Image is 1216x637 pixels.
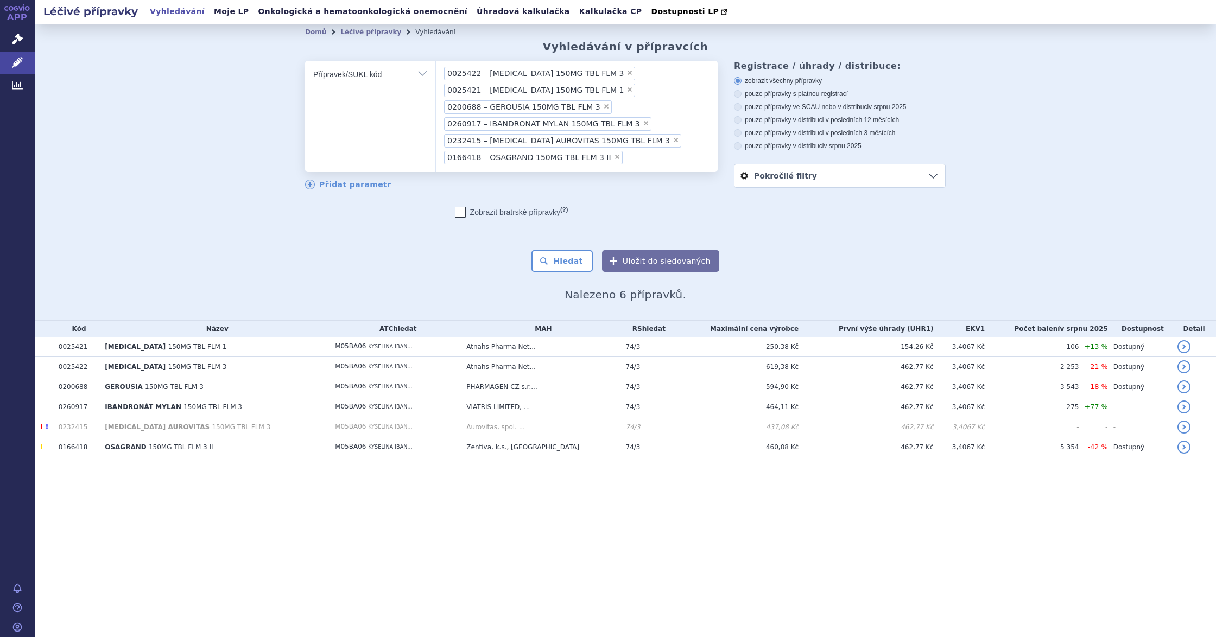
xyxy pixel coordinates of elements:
td: 462,77 Kč [799,377,933,397]
span: 0200688 – GEROUSIA 150MG TBL FLM 3 [447,103,600,111]
a: detail [1177,421,1190,434]
td: 464,11 Kč [672,397,799,417]
span: KYSELINA IBAN... [368,384,412,390]
th: MAH [461,321,620,337]
span: 74/3 [626,363,641,371]
a: detail [1177,360,1190,373]
span: Dostupnosti LP [651,7,719,16]
h3: Registrace / úhrady / distribuce: [734,61,946,71]
span: +77 % [1084,403,1107,411]
td: 5 354 [985,437,1079,457]
span: [MEDICAL_DATA] [105,343,166,351]
th: Maximální cena výrobce [672,321,799,337]
td: 619,38 Kč [672,356,799,377]
a: Léčivé přípravky [340,28,401,36]
td: Dostupný [1108,377,1172,397]
td: 3,4067 Kč [933,356,985,377]
td: 3,4067 Kč [933,397,985,417]
span: 0025422 – BONVIVA 150MG TBL FLM 3 [447,69,624,77]
td: 0025422 [53,356,99,377]
td: 154,26 Kč [799,337,933,357]
td: 3 543 [985,377,1079,397]
span: 74/3 [626,403,641,411]
th: EKV1 [933,321,985,337]
span: M05BA06 [335,443,366,450]
td: 3,4067 Kč [933,337,985,357]
span: × [626,69,633,76]
td: 2 253 [985,356,1079,377]
span: × [603,103,610,110]
th: RS [620,321,673,337]
span: 74/3 [626,343,641,351]
td: Zentiva, k.s., [GEOGRAPHIC_DATA] [461,437,620,457]
abbr: (?) [560,206,568,213]
td: VIATRIS LIMITED, ... [461,397,620,417]
span: KYSELINA IBAN... [368,424,412,430]
label: pouze přípravky s platnou registrací [734,90,946,98]
label: pouze přípravky v distribuci [734,142,946,150]
td: Atnahs Pharma Net... [461,356,620,377]
td: - [1079,417,1107,437]
span: KYSELINA IBAN... [368,364,412,370]
span: KYSELINA IBAN... [368,444,412,450]
span: 0260917 – IBANDRONÁT MYLAN 150MG TBL FLM 3 [447,120,640,128]
span: Registrace tohoto produktu byla zrušena. [40,423,43,431]
a: hledat [393,325,416,333]
a: Domů [305,28,326,36]
span: IBANDRONÁT MYLAN [105,403,181,411]
span: M05BA06 [335,342,366,350]
label: Zobrazit bratrské přípravky [455,207,568,218]
span: v srpnu 2025 [1060,325,1107,333]
td: 0166418 [53,437,99,457]
span: 74/3 [626,383,641,391]
th: Počet balení [985,321,1108,337]
th: Název [99,321,330,337]
th: Dostupnost [1108,321,1172,337]
span: GEROUSIA [105,383,143,391]
label: zobrazit všechny přípravky [734,77,946,85]
span: OSAGRAND [105,443,147,451]
span: Tento přípravek má DNC/DoÚ. [40,443,43,451]
td: 462,77 Kč [799,417,933,437]
button: Hledat [531,250,593,272]
a: detail [1177,400,1190,413]
span: × [614,154,620,160]
span: KYSELINA IBAN... [368,343,412,349]
span: 0166418 – OSAGRAND 150MG TBL FLM 3 II [447,154,611,161]
button: Uložit do sledovaných [602,250,719,272]
a: detail [1177,340,1190,353]
td: 0200688 [53,377,99,397]
span: 150MG TBL FLM 1 [168,343,227,351]
span: 150MG TBL FLM 3 [168,363,227,371]
a: Úhradová kalkulačka [473,4,573,19]
a: Onkologická a hematoonkologická onemocnění [255,4,471,19]
span: [MEDICAL_DATA] [105,363,166,371]
span: 150MG TBL FLM 3 [212,423,270,431]
span: Poslední data tohoto produktu jsou ze SCAU platného k 01.03.2025. [46,423,48,431]
h2: Vyhledávání v přípravcích [543,40,708,53]
span: -21 % [1088,362,1108,371]
td: 462,77 Kč [799,437,933,457]
input: 0025422 – [MEDICAL_DATA] 150MG TBL FLM 30025421 – [MEDICAL_DATA] 150MG TBL FLM 10200688 – GEROUSI... [626,150,632,164]
th: ATC [330,321,461,337]
a: detail [1177,380,1190,393]
h2: Léčivé přípravky [35,4,147,19]
th: Detail [1172,321,1216,337]
span: KYSELINA IBAN... [368,404,412,410]
td: 437,08 Kč [672,417,799,437]
th: Kód [53,321,99,337]
span: 0232415 – IBANDRONIC ACID AUROVITAS 150MG TBL FLM 3 [447,137,670,144]
td: - [985,417,1079,437]
span: Nalezeno 6 přípravků. [565,288,686,301]
td: 462,77 Kč [799,397,933,417]
td: 462,77 Kč [799,356,933,377]
span: 0025421 – BONVIVA 150MG TBL FLM 1 [447,86,624,94]
td: 275 [985,397,1079,417]
span: × [626,86,633,93]
span: M05BA06 [335,383,366,390]
span: [MEDICAL_DATA] AUROVITAS [105,423,210,431]
td: Aurovitas, spol. ... [461,417,620,437]
label: pouze přípravky v distribuci v posledních 12 měsících [734,116,946,124]
a: Dostupnosti LP [648,4,733,20]
span: 150MG TBL FLM 3 [183,403,242,411]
